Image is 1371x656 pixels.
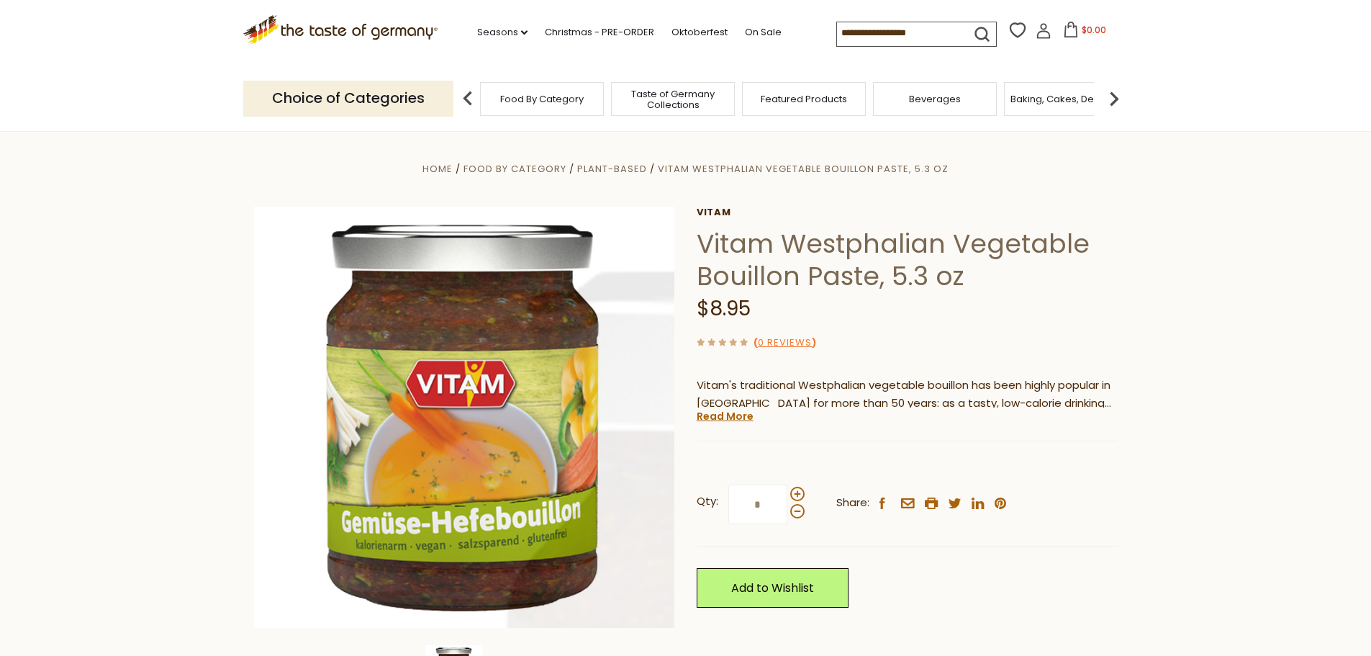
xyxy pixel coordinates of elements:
a: Featured Products [761,94,847,104]
input: Qty: [728,485,787,524]
a: On Sale [745,24,782,40]
a: Taste of Germany Collections [615,89,730,110]
img: Vitam Westphalian Vegetable Bouillon Paste, 5.3 oz [254,207,675,628]
span: $0.00 [1082,24,1106,36]
a: Baking, Cakes, Desserts [1010,94,1122,104]
h1: Vitam Westphalian Vegetable Bouillon Paste, 5.3 oz [697,228,1118,292]
p: Choice of Categories [243,81,453,116]
a: Beverages [909,94,961,104]
a: Read More [697,409,754,423]
a: Food By Category [500,94,584,104]
a: Vitam [697,207,1118,218]
span: ( ) [754,336,816,349]
span: Share: [836,494,869,512]
button: $0.00 [1054,22,1116,43]
a: Plant-Based [577,162,647,176]
strong: Qty: [697,493,718,511]
a: Seasons [477,24,528,40]
p: Vitam's traditional Westphalian vegetable bouillon has been highly popular in [GEOGRAPHIC_DATA] f... [697,377,1118,413]
a: Add to Wishlist [697,568,849,608]
img: previous arrow [453,84,482,113]
span: $8.95 [697,295,751,323]
a: 0 Reviews [758,336,812,351]
img: next arrow [1100,84,1128,113]
a: Oktoberfest [671,24,728,40]
a: Vitam Westphalian Vegetable Bouillon Paste, 5.3 oz [658,162,949,176]
a: Home [422,162,453,176]
a: Food By Category [463,162,566,176]
a: Christmas - PRE-ORDER [545,24,654,40]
